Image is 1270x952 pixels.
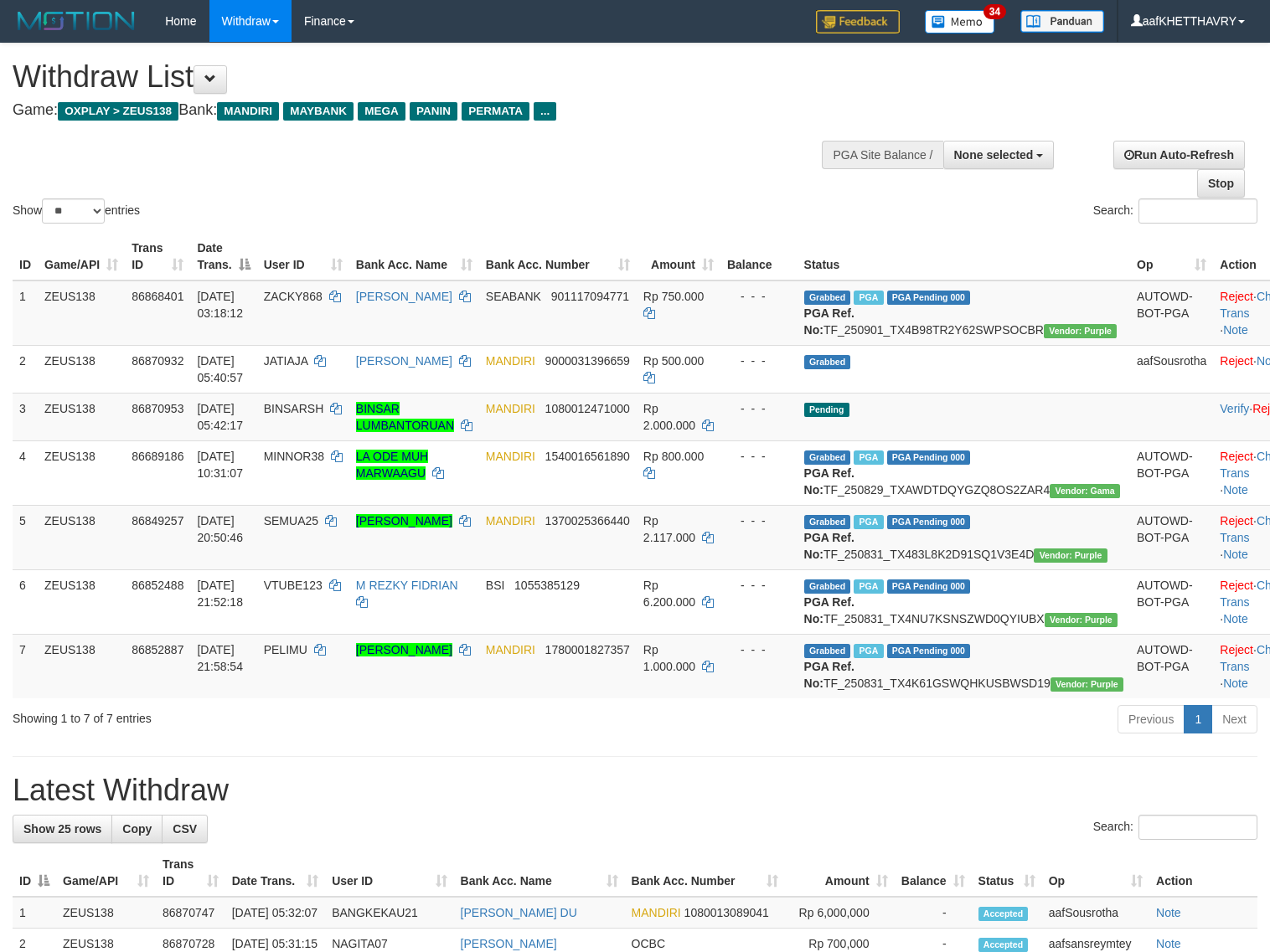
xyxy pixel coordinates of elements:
[632,906,681,919] span: MANDIRI
[887,515,971,529] span: PGA Pending
[551,290,629,303] span: Copy 901117094771 to clipboard
[727,448,791,465] div: - - -
[264,514,318,527] span: SEMUA25
[325,897,453,929] td: BANGKEKAU21
[225,897,325,929] td: [DATE] 05:32:07
[264,450,324,463] span: MINNOR38
[486,402,535,415] span: MANDIRI
[356,354,452,368] a: [PERSON_NAME]
[804,660,854,690] b: PGA Ref. No:
[727,512,791,529] div: - - -
[197,354,243,384] span: [DATE] 05:40:57
[356,450,428,480] a: LA ODE MUH MARWAAGU
[720,233,798,280] th: Balance
[637,233,720,280] th: Amount: activate to sort column ascending
[356,579,458,592] a: M REZKY FIDRIAN
[625,849,786,897] th: Bank Acc. Number: activate to sort column ascending
[486,354,535,368] span: MANDIRI
[486,450,535,463] span: MANDIRI
[132,402,183,415] span: 86870953
[643,579,695,609] span: Rp 6.200.000
[1211,705,1257,733] a: Next
[727,352,791,369] div: - - -
[13,198,140,224] label: Show entries
[486,290,541,303] span: SEABANK
[225,849,325,897] th: Date Trans.: activate to sort column ascending
[461,906,577,919] a: [PERSON_NAME] DU
[56,849,156,897] th: Game/API: activate to sort column ascending
[1156,937,1181,950] a: Note
[125,233,190,280] th: Trans ID: activate to sort column ascending
[13,233,38,280] th: ID
[283,102,354,121] span: MAYBANK
[804,466,854,497] b: PGA Ref. No:
[38,505,125,569] td: ZEUS138
[264,579,323,592] span: VTUBE123
[122,822,152,836] span: Copy
[978,907,1029,921] span: Accepted
[804,644,851,658] span: Grabbed
[1138,198,1257,224] input: Search:
[1149,849,1257,897] th: Action
[132,514,183,527] span: 86849257
[822,141,942,169] div: PGA Site Balance /
[925,10,995,33] img: Button%20Memo.svg
[943,141,1055,169] button: None selected
[643,290,704,303] span: Rp 750.000
[13,774,1257,807] h1: Latest Withdraw
[356,643,452,656] a: [PERSON_NAME]
[58,102,178,121] span: OXPLAY > ZEUS138
[643,354,704,368] span: Rp 500.000
[798,505,1130,569] td: TF_250831_TX483L8K2D91SQ1V3E4D
[545,402,630,415] span: Copy 1080012471000 to clipboard
[1093,198,1257,224] label: Search:
[727,641,791,658] div: - - -
[804,306,854,337] b: PGA Ref. No:
[1220,290,1253,303] a: Reject
[410,102,457,121] span: PANIN
[1130,345,1213,393] td: aafSousrotha
[643,643,695,673] span: Rp 1.000.000
[13,102,830,119] h4: Game: Bank:
[1034,548,1107,563] span: Vendor URL: https://trx4.1velocity.biz
[56,897,156,929] td: ZEUS138
[1223,612,1248,625] a: Note
[479,233,637,280] th: Bank Acc. Number: activate to sort column ascending
[1020,10,1104,33] img: panduan.png
[486,579,505,592] span: BSI
[38,345,125,393] td: ZEUS138
[13,280,38,346] td: 1
[545,643,630,656] span: Copy 1780001827357 to clipboard
[1138,815,1257,840] input: Search:
[1130,505,1213,569] td: AUTOWD-BOT-PGA
[727,577,791,594] div: - - -
[854,515,883,529] span: Marked by aafsreyleap
[545,450,630,463] span: Copy 1540016561890 to clipboard
[816,10,900,33] img: Feedback.jpg
[197,450,243,480] span: [DATE] 10:31:07
[486,643,535,656] span: MANDIRI
[1220,579,1253,592] a: Reject
[38,393,125,440] td: ZEUS138
[895,849,972,897] th: Balance: activate to sort column ascending
[454,849,625,897] th: Bank Acc. Name: activate to sort column ascending
[804,515,851,529] span: Grabbed
[1042,849,1149,897] th: Op: activate to sort column ascending
[798,233,1130,280] th: Status
[162,815,208,843] a: CSV
[38,569,125,634] td: ZEUS138
[798,569,1130,634] td: TF_250831_TX4NU7KSNSZWD0QYIUBX
[38,440,125,505] td: ZEUS138
[1130,233,1213,280] th: Op: activate to sort column ascending
[13,393,38,440] td: 3
[643,514,695,544] span: Rp 2.117.000
[190,233,256,280] th: Date Trans.: activate to sort column descending
[887,450,971,465] span: PGA Pending
[1220,450,1253,463] a: Reject
[264,290,323,303] span: ZACKY868
[1223,323,1248,337] a: Note
[358,102,405,121] span: MEGA
[257,233,349,280] th: User ID: activate to sort column ascending
[534,102,556,121] span: ...
[643,402,695,432] span: Rp 2.000.000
